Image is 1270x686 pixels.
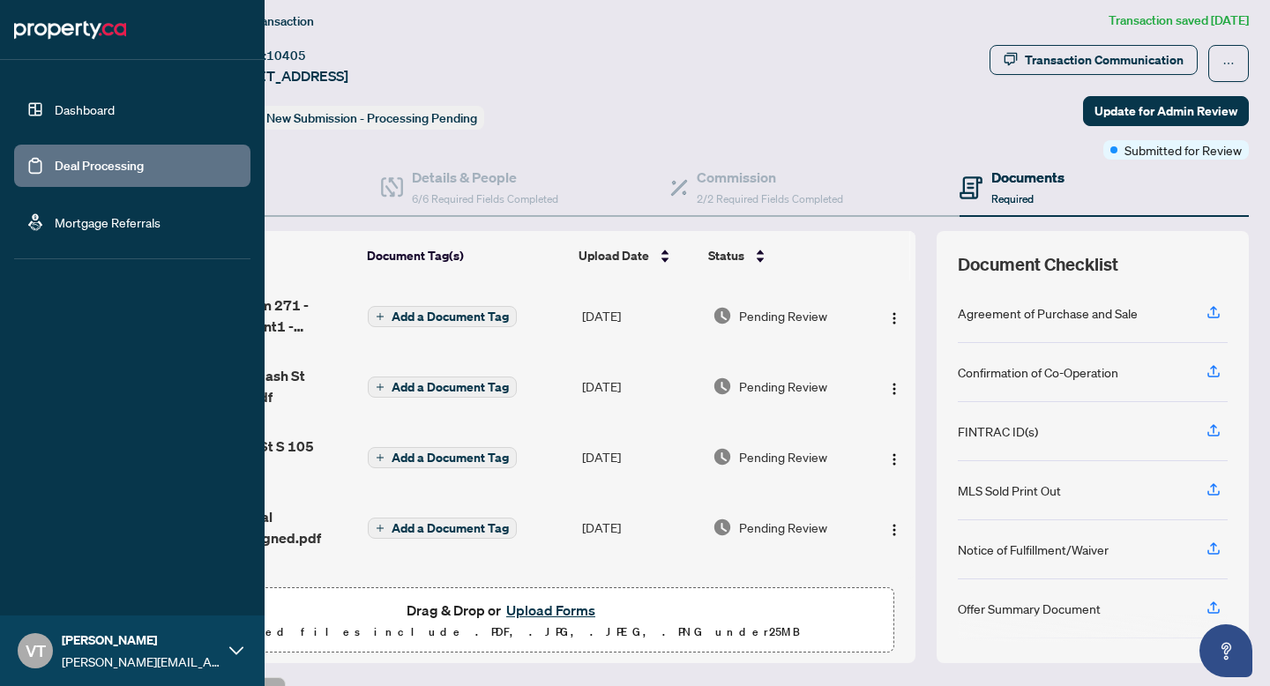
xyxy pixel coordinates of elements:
p: Supported files include .PDF, .JPG, .JPEG, .PNG under 25 MB [124,622,883,643]
th: Status [701,231,863,280]
button: Add a Document Tag [368,306,517,327]
h4: Documents [991,167,1065,188]
span: VT [26,638,46,663]
a: Dashboard [55,101,115,117]
img: Logo [887,452,901,466]
button: Logo [880,443,908,471]
div: Confirmation of Co-Operation [958,362,1118,382]
span: Document Checklist [958,252,1118,277]
button: Add a Document Tag [368,447,517,468]
span: View Transaction [220,13,314,29]
span: Add a Document Tag [392,522,509,534]
div: Status: [219,106,484,130]
h4: Details & People [412,167,558,188]
span: Pending Review [739,306,827,325]
div: Transaction Communication [1025,46,1184,74]
span: Pending Review [739,377,827,396]
button: Open asap [1199,624,1252,677]
img: Logo [887,311,901,325]
h4: Commission [697,167,843,188]
img: Document Status [713,518,732,537]
span: Pending Review [739,518,827,537]
span: Drag & Drop orUpload FormsSupported files include .PDF, .JPG, .JPEG, .PNG under25MB [114,588,893,653]
article: Transaction saved [DATE] [1109,11,1249,31]
span: Add a Document Tag [392,381,509,393]
span: Required [991,192,1034,205]
img: Document Status [713,377,732,396]
span: 2/2 Required Fields Completed [697,192,843,205]
img: Document Status [713,306,732,325]
span: Add a Document Tag [392,310,509,323]
button: Logo [880,513,908,541]
button: Logo [880,372,908,400]
span: Submitted for Review [1124,140,1242,160]
div: Notice of Fulfillment/Waiver [958,540,1109,559]
button: Add a Document Tag [368,517,517,540]
img: Document Status [713,447,732,466]
button: Upload Forms [501,599,601,622]
a: Mortgage Referrals [55,214,161,230]
span: plus [376,312,385,321]
td: [DATE] [575,492,706,563]
span: Drag & Drop or [407,599,601,622]
span: [STREET_ADDRESS] [219,65,348,86]
div: FINTRAC ID(s) [958,421,1038,441]
span: plus [376,453,385,462]
span: plus [376,383,385,391]
button: Logo [880,302,908,330]
button: Add a Document Tag [368,305,517,328]
span: Status [708,246,744,265]
span: plus [376,524,385,533]
td: [DATE] [575,280,706,351]
th: Upload Date [571,231,701,280]
button: Add a Document Tag [368,446,517,469]
span: Update for Admin Review [1094,97,1237,125]
span: 6/6 Required Fields Completed [412,192,558,205]
span: [PERSON_NAME] [62,630,220,650]
span: ellipsis [1222,57,1235,70]
button: Add a Document Tag [368,376,517,399]
td: [DATE] [575,351,706,421]
td: [DATE] [575,421,706,492]
button: Transaction Communication [990,45,1198,75]
img: Logo [887,523,901,537]
button: Add a Document Tag [368,518,517,539]
a: Deal Processing [55,158,144,174]
img: logo [14,16,126,44]
div: MLS Sold Print Out [958,481,1061,500]
img: Logo [887,382,901,396]
th: Document Tag(s) [360,231,572,280]
div: Offer Summary Document [958,599,1101,618]
span: 10405 [266,48,306,63]
span: New Submission - Processing Pending [266,110,477,126]
div: Agreement of Purchase and Sale [958,303,1138,323]
button: Update for Admin Review [1083,96,1249,126]
span: Upload Date [579,246,649,265]
span: Add a Document Tag [392,451,509,464]
button: Add a Document Tag [368,377,517,398]
span: [PERSON_NAME][EMAIL_ADDRESS][DOMAIN_NAME] [62,652,220,671]
span: Pending Review [739,447,827,466]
